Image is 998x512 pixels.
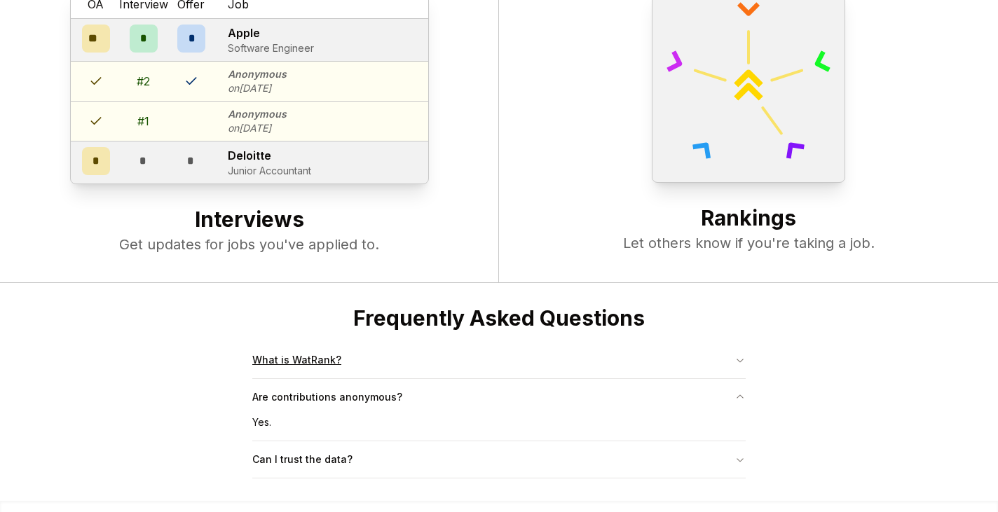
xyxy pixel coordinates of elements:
[252,305,746,331] h2: Frequently Asked Questions
[252,379,746,415] button: Are contributions anonymous?
[252,441,746,478] button: Can I trust the data?
[137,113,149,130] div: # 1
[228,41,314,55] p: Software Engineer
[228,81,287,95] p: on [DATE]
[527,205,970,233] h2: Rankings
[228,25,314,41] p: Apple
[228,67,287,81] p: Anonymous
[228,147,311,164] p: Deloitte
[252,415,746,441] div: Are contributions anonymous?
[228,121,287,135] p: on [DATE]
[137,73,150,90] div: # 2
[252,415,746,441] div: Yes.
[228,164,311,178] p: Junior Accountant
[28,207,470,235] h2: Interviews
[228,107,287,121] p: Anonymous
[28,235,470,254] p: Get updates for jobs you've applied to.
[527,233,970,253] p: Let others know if you're taking a job.
[252,342,746,378] button: What is WatRank?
